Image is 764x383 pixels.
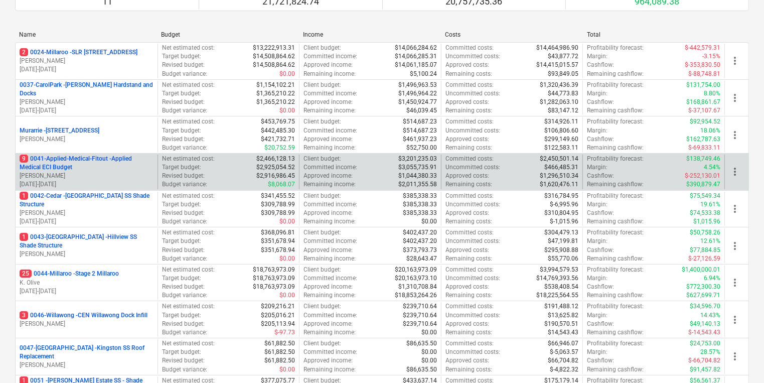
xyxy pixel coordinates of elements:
p: $83,147.12 [548,106,578,115]
p: $351,678.94 [261,237,295,245]
p: Profitability forecast : [587,302,644,311]
p: Margin : [587,200,607,209]
p: $442,485.30 [261,126,295,135]
p: Committed costs : [445,44,494,52]
p: $-442,579.31 [685,44,720,52]
span: 25 [20,270,32,278]
p: Uncommitted costs : [445,237,500,245]
p: Margin : [587,274,607,283]
p: $2,925,054.52 [256,163,295,172]
iframe: Chat Widget [714,335,764,383]
p: $205,113.94 [261,320,295,328]
p: $368,096.81 [261,228,295,237]
p: Remaining income : [303,144,356,152]
p: Committed income : [303,126,357,135]
div: Total [587,31,721,38]
p: Margin : [587,126,607,135]
p: Budget variance : [162,217,207,226]
p: Uncommitted costs : [445,52,500,61]
p: $316,784.95 [544,192,578,200]
p: Remaining costs : [445,70,492,78]
p: $421,732.71 [261,135,295,144]
p: $122,583.11 [544,144,578,152]
p: $14,066,285.31 [395,52,437,61]
p: Revised budget : [162,209,205,217]
p: $461,937.23 [403,135,437,144]
p: Revised budget : [162,98,205,106]
span: 3 [20,311,28,319]
span: more_vert [729,240,741,252]
p: $1,620,476.11 [540,180,578,189]
p: Target budget : [162,163,201,172]
p: Approved income : [303,209,353,217]
p: $402,437.20 [403,228,437,237]
p: [PERSON_NAME] [20,135,154,144]
p: Approved costs : [445,283,489,291]
p: $341,455.52 [261,192,295,200]
p: Cashflow : [587,98,614,106]
p: Remaining income : [303,70,356,78]
span: 9 [20,155,28,163]
p: Approved income : [303,61,353,69]
p: Committed costs : [445,302,494,311]
p: Cashflow : [587,135,614,144]
p: $55,770.06 [548,254,578,263]
p: 0044-Millaroo - Stage 2 Millaroo [20,270,119,278]
div: 30046-Willawong -CEN Willawong Dock Infill[PERSON_NAME] [20,311,154,328]
p: Target budget : [162,311,201,320]
p: 0042-Cedar - [GEOGRAPHIC_DATA] SS Shade Structure [20,192,154,209]
div: 0047-[GEOGRAPHIC_DATA] -Kingston SS Roof Replacement[PERSON_NAME] [20,344,154,369]
p: $314,926.11 [544,117,578,126]
p: $1,400,000.01 [682,266,720,274]
p: $0.00 [421,217,437,226]
p: [PERSON_NAME] [20,209,154,217]
p: $28,643.47 [406,254,437,263]
div: 250044-Millaroo -Stage 2 MillarooK. Olive[DATE]-[DATE] [20,270,154,295]
p: Remaining costs : [445,254,492,263]
p: [DATE] - [DATE] [20,180,154,189]
p: Remaining income : [303,291,356,300]
p: $1,282,063.10 [540,98,578,106]
p: $1,365,210.22 [256,98,295,106]
p: $1,450,924.77 [398,98,437,106]
p: Client budget : [303,228,341,237]
p: Client budget : [303,155,341,163]
p: $1,154,102.21 [256,81,295,89]
p: $-1,015.96 [550,217,578,226]
p: $2,466,128.13 [256,155,295,163]
p: $18,853,264.26 [395,291,437,300]
p: Committed income : [303,200,357,209]
p: Target budget : [162,52,201,61]
p: Remaining costs : [445,180,492,189]
p: Margin : [587,163,607,172]
p: $-6,995.96 [550,200,578,209]
p: 0047-[GEOGRAPHIC_DATA] - Kingston SS Roof Replacement [20,344,154,361]
p: Remaining costs : [445,144,492,152]
p: Approved costs : [445,98,489,106]
p: Revised budget : [162,283,205,291]
p: $-69,833.11 [688,144,720,152]
p: 0037-CarolPark - [PERSON_NAME] Hardstand and Docks [20,81,154,98]
p: Approved income : [303,320,353,328]
p: Profitability forecast : [587,81,644,89]
p: Committed costs : [445,117,494,126]
p: Cashflow : [587,172,614,180]
span: more_vert [729,166,741,178]
span: more_vert [729,277,741,289]
p: $74,533.38 [690,209,720,217]
span: 1 [20,192,28,200]
p: 14.43% [700,311,720,320]
p: Profitability forecast : [587,117,644,126]
p: $0.00 [279,254,295,263]
p: Target budget : [162,200,201,209]
p: 0043-[GEOGRAPHIC_DATA] - Hillview SS Shade Structure [20,233,154,250]
p: $14,066,284.62 [395,44,437,52]
span: 2 [20,48,28,56]
p: $1,496,963.53 [398,81,437,89]
span: more_vert [729,55,741,67]
div: 10043-[GEOGRAPHIC_DATA] -Hillview SS Shade Structure[PERSON_NAME] [20,233,154,259]
p: Remaining cashflow : [587,144,644,152]
p: Remaining income : [303,180,356,189]
p: Approved income : [303,98,353,106]
p: Client budget : [303,81,341,89]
